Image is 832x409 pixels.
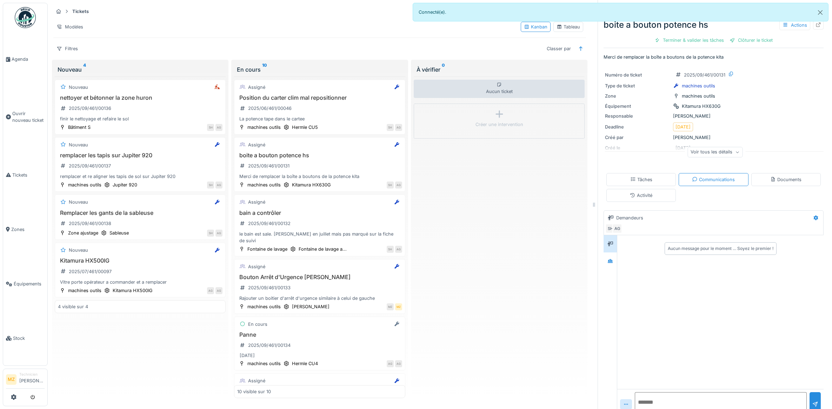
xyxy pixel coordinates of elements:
div: Communications [692,176,735,183]
sup: 10 [262,65,267,74]
div: Connecté(e). [413,3,829,21]
div: Responsable [605,113,670,119]
h3: Bouton Arrêt d'Urgence [PERSON_NAME] [237,274,402,281]
p: Merci de remplacer la boîte a boutons de la potence kita [604,54,824,60]
div: Tâches [630,176,652,183]
h3: Position du carter clim mal repositionner [237,94,402,101]
a: Tickets [3,148,47,202]
span: Tickets [12,172,45,178]
div: SH [207,124,214,131]
div: boite a bouton potence hs [604,19,824,31]
div: Kitamura HX630G [682,103,721,110]
div: Tableau [557,24,580,30]
span: Zones [11,226,45,233]
div: Type de ticket [605,83,670,89]
div: [DATE] [675,124,691,130]
div: Voir tous les détails [687,147,743,157]
div: 2025/09/461/00137 [69,163,111,169]
div: Kanban [524,24,547,30]
div: remplacer et re aligner les tapis de sol sur Jupiter 920 [58,173,222,180]
div: 2025/09/461/00133 [248,284,291,291]
div: Activité [630,192,652,199]
div: AG [395,182,402,189]
div: Deadline [605,124,670,130]
div: Fontaine de lavage a... [299,246,347,252]
div: 2025/09/461/00136 [69,105,111,112]
div: 2025/09/461/00138 [69,220,111,227]
div: AG [612,224,622,233]
div: Jupiter 920 [113,182,137,188]
div: Filtres [53,44,81,54]
div: SH [207,182,214,189]
a: Ouvrir nouveau ticket [3,86,47,147]
div: Hermle CU5 [292,124,318,131]
div: AG [215,182,222,189]
h3: remplacer les tapis sur Jupiter 920 [58,152,222,159]
div: 2025/09/461/00134 [248,342,291,349]
div: Équipement [605,103,670,110]
div: Nouveau [69,84,88,91]
div: Technicien [19,372,45,377]
div: finir le nettoyage et refaire le sol [58,116,222,122]
h3: nettoyer et bétonner la zone huron [58,94,222,101]
div: Assigné [248,141,265,148]
div: 2025/07/461/00097 [69,268,112,275]
div: 4 visible sur 4 [58,303,88,310]
div: Bâtiment S [68,124,91,131]
div: [PERSON_NAME] [605,134,822,141]
div: AG [207,287,214,294]
img: Badge_color-CXgf-gQk.svg [15,7,36,28]
div: AG [395,246,402,253]
div: Kitamura HX500IG [113,287,153,294]
a: MZ Technicien[PERSON_NAME] [6,372,45,389]
div: La potence tape dans le cartee [237,116,402,122]
span: Équipements [14,281,45,287]
div: Demandeurs [616,215,643,221]
div: Vitre porte opérateur a commander et a remplacer [58,279,222,285]
h3: Remplacer les gants de la sableuse [58,210,222,216]
div: [PERSON_NAME] [292,303,330,310]
div: AG [215,230,222,237]
div: Sableuse [109,230,129,236]
sup: 4 [83,65,86,74]
div: AG [215,124,222,131]
div: Assigné [248,263,265,270]
div: MZ [395,303,402,310]
div: Zone ajustage [68,230,98,236]
div: machines outils [247,360,281,367]
div: machines outils [682,83,715,89]
div: machines outils [247,303,281,310]
div: Hermle CU4 [292,360,318,367]
div: machines outils [68,287,101,294]
div: Aucun message pour le moment … Soyez le premier ! [668,245,773,252]
div: Merci de remplacer la boîte a boutons de la potence kita [237,173,402,180]
div: Rajouter un boitier d'arrêt d'urgence similaire à celui de gauche [237,295,402,302]
div: machines outils [247,182,281,188]
div: le bain est sale. [PERSON_NAME] en juillet mais pas marqué sur la fiche de suivi [237,231,402,244]
div: [PERSON_NAME] [605,113,822,119]
div: Fontaine de lavage [247,246,287,252]
div: machines outils [682,93,715,99]
div: Terminer & valider les tâches [652,35,727,45]
div: Numéro de ticket [605,72,670,78]
div: SH [207,230,214,237]
sup: 0 [442,65,445,74]
div: Zone [605,93,670,99]
div: À vérifier [417,65,582,74]
div: AG [395,360,402,367]
div: SH [387,124,394,131]
a: Équipements [3,257,47,311]
span: Agenda [12,56,45,62]
div: Assigné [248,84,265,91]
div: 2025/06/461/00046 [248,105,292,112]
div: Aucun ticket [414,80,585,98]
button: Close [812,3,828,22]
li: MZ [6,374,16,385]
div: Nouveau [69,247,88,253]
div: 2025/09/461/00131 [684,72,725,78]
div: Nouveau [69,141,88,148]
div: Kitamura HX630G [292,182,331,188]
li: [PERSON_NAME] [19,372,45,387]
div: AG [395,124,402,131]
div: Assigné [248,377,265,384]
